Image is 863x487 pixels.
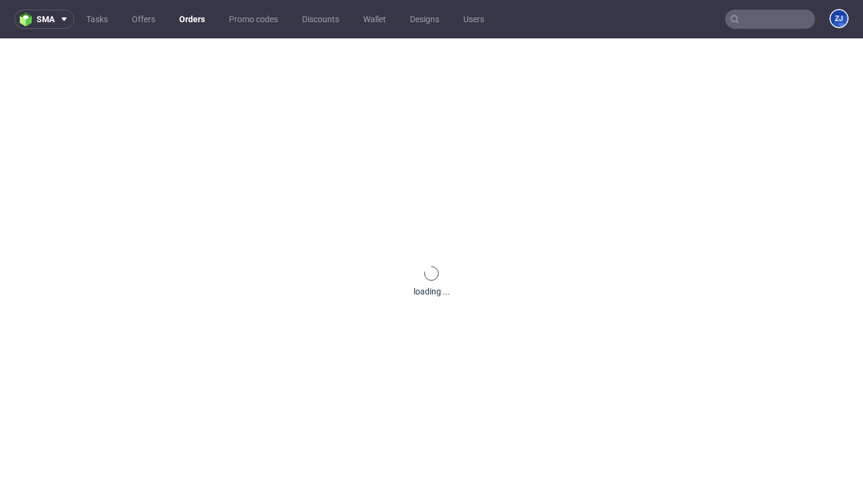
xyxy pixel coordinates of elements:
button: sma [14,10,74,29]
a: Tasks [79,10,115,29]
span: sma [37,15,55,23]
figcaption: ZJ [831,10,847,27]
a: Designs [403,10,446,29]
a: Wallet [356,10,393,29]
a: Promo codes [222,10,285,29]
a: Orders [172,10,212,29]
a: Users [456,10,491,29]
div: loading ... [414,285,450,297]
a: Offers [125,10,162,29]
img: logo [20,13,37,26]
a: Discounts [295,10,346,29]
